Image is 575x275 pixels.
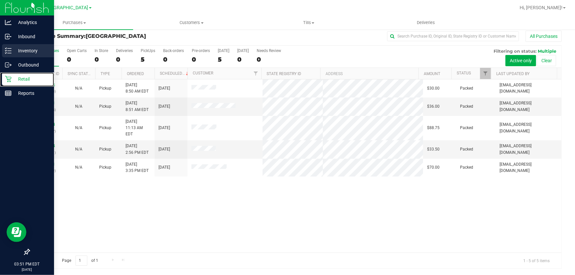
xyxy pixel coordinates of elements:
[408,20,444,26] span: Deliveries
[67,56,87,63] div: 0
[460,146,473,152] span: Packed
[99,146,111,152] span: Pickup
[141,56,155,63] div: 5
[95,48,108,53] div: In Store
[12,18,51,26] p: Analytics
[158,103,170,110] span: [DATE]
[3,267,51,272] p: [DATE]
[5,19,12,26] inline-svg: Analytics
[12,33,51,41] p: Inbound
[538,48,556,54] span: Multiple
[12,89,51,97] p: Reports
[460,85,473,92] span: Packed
[3,261,51,267] p: 03:51 PM EDT
[75,125,82,131] button: N/A
[537,55,556,66] button: Clear
[427,103,440,110] span: $36.00
[460,103,473,110] span: Packed
[12,47,51,55] p: Inventory
[250,16,367,30] a: Tills
[237,48,249,53] div: [DATE]
[75,165,82,170] span: Not Applicable
[193,71,213,75] a: Customer
[126,161,149,174] span: [DATE] 3:35 PM EDT
[192,56,210,63] div: 0
[218,56,229,63] div: 5
[158,85,170,92] span: [DATE]
[518,256,555,265] span: 1 - 5 of 5 items
[505,55,536,66] button: Active only
[257,48,281,53] div: Needs Review
[427,85,440,92] span: $30.00
[126,100,149,113] span: [DATE] 8:51 AM EDT
[160,71,190,76] a: Scheduled
[12,75,51,83] p: Retail
[99,164,111,171] span: Pickup
[116,56,133,63] div: 0
[75,146,82,152] button: N/A
[68,71,93,76] a: Sync Status
[158,125,170,131] span: [DATE]
[5,90,12,96] inline-svg: Reports
[424,71,440,76] a: Amount
[75,164,82,171] button: N/A
[500,82,558,95] span: [EMAIL_ADDRESS][DOMAIN_NAME]
[500,143,558,155] span: [EMAIL_ADDRESS][DOMAIN_NAME]
[75,86,82,91] span: Not Applicable
[29,33,207,39] h3: Purchase Summary:
[75,85,82,92] button: N/A
[494,48,536,54] span: Filtering on status:
[141,48,155,53] div: PickUps
[43,5,88,11] span: [GEOGRAPHIC_DATA]
[75,256,87,266] input: 1
[99,125,111,131] span: Pickup
[520,5,562,10] span: Hi, [PERSON_NAME]!
[116,48,133,53] div: Deliveries
[367,16,485,30] a: Deliveries
[126,82,149,95] span: [DATE] 8:50 AM EDT
[500,122,558,134] span: [EMAIL_ADDRESS][DOMAIN_NAME]
[67,48,87,53] div: Open Carts
[480,68,491,79] a: Filter
[500,100,558,113] span: [EMAIL_ADDRESS][DOMAIN_NAME]
[12,61,51,69] p: Outbound
[257,56,281,63] div: 0
[5,62,12,68] inline-svg: Outbound
[126,119,151,138] span: [DATE] 11:13 AM EDT
[158,164,170,171] span: [DATE]
[427,146,440,152] span: $33.50
[133,16,250,30] a: Customers
[163,48,184,53] div: Back-orders
[5,76,12,82] inline-svg: Retail
[460,125,473,131] span: Packed
[250,20,367,26] span: Tills
[7,222,26,242] iframe: Resource center
[101,71,110,76] a: Type
[163,56,184,63] div: 0
[75,103,82,110] button: N/A
[320,68,418,79] th: Address
[5,33,12,40] inline-svg: Inbound
[460,164,473,171] span: Packed
[5,47,12,54] inline-svg: Inventory
[237,56,249,63] div: 0
[457,71,471,75] a: Status
[99,103,111,110] span: Pickup
[86,33,146,39] span: [GEOGRAPHIC_DATA]
[75,147,82,151] span: Not Applicable
[427,125,440,131] span: $88.75
[218,48,229,53] div: [DATE]
[250,68,261,79] a: Filter
[127,71,144,76] a: Ordered
[496,71,530,76] a: Last Updated By
[126,143,149,155] span: [DATE] 2:56 PM EDT
[267,71,301,76] a: State Registry ID
[192,48,210,53] div: Pre-orders
[75,125,82,130] span: Not Applicable
[95,56,108,63] div: 0
[387,31,519,41] input: Search Purchase ID, Original ID, State Registry ID or Customer Name...
[158,146,170,152] span: [DATE]
[133,20,250,26] span: Customers
[500,161,558,174] span: [EMAIL_ADDRESS][DOMAIN_NAME]
[99,85,111,92] span: Pickup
